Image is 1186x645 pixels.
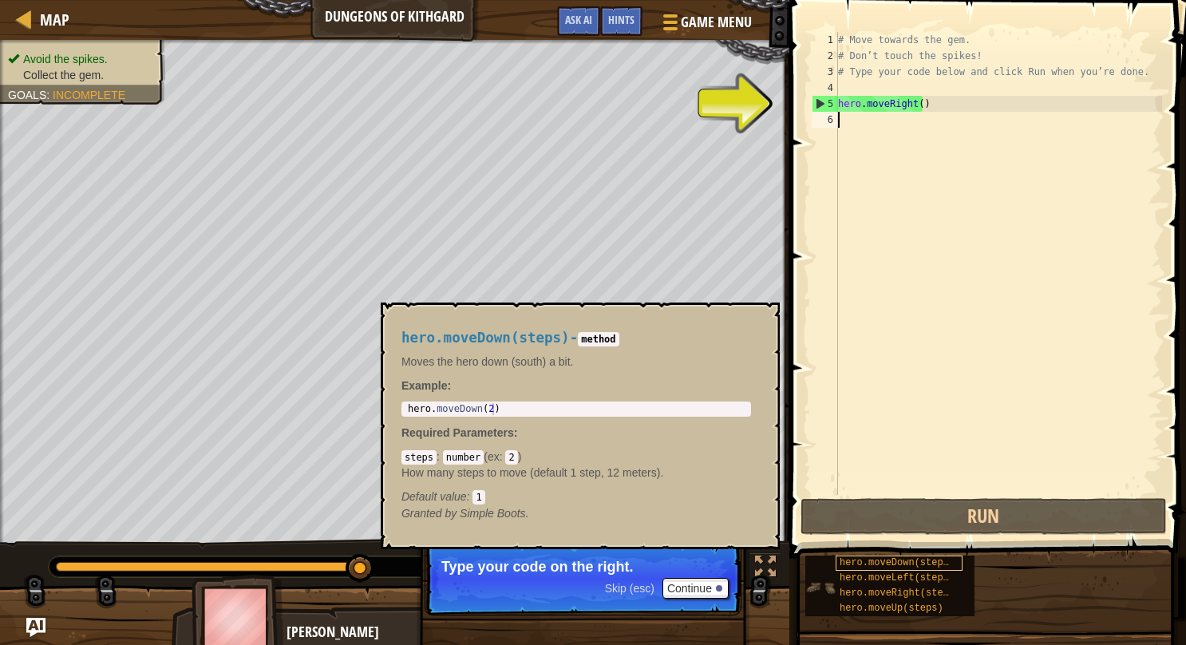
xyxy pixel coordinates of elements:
p: How many steps to move (default 1 step, 12 meters). [401,465,751,481]
li: Avoid the spikes. [8,51,153,67]
span: : [467,490,473,503]
code: method [578,332,619,346]
div: ( ) [401,449,751,505]
span: Granted by [401,507,460,520]
span: : [437,450,443,463]
button: Game Menu [650,6,761,44]
li: Collect the gem. [8,67,153,83]
span: hero.moveLeft(steps) [840,572,955,584]
span: : [500,450,506,463]
button: Ask AI [26,618,45,637]
span: Example [401,379,448,392]
button: Toggle fullscreen [749,552,781,585]
p: Moves the hero down (south) a bit. [401,354,751,370]
span: Skip (esc) [605,582,654,595]
span: Incomplete [53,89,125,101]
div: [PERSON_NAME] [287,622,602,643]
span: Hints [608,12,635,27]
div: 4 [812,80,838,96]
button: Run [801,498,1167,535]
span: Collect the gem. [23,69,104,81]
span: Default value [401,490,467,503]
div: 1 [812,32,838,48]
code: 2 [505,450,517,465]
code: 1 [472,490,484,505]
span: : [46,89,53,101]
span: : [514,426,518,439]
h4: - [401,330,751,346]
strong: : [401,379,451,392]
span: Ask AI [565,12,592,27]
button: Ask AI [557,6,600,36]
a: Map [32,9,69,30]
em: Simple Boots. [401,507,529,520]
p: Type your code on the right. [441,559,725,575]
div: 2 [812,48,838,64]
div: 5 [812,96,838,112]
span: Map [40,9,69,30]
button: Continue [662,578,729,599]
code: steps [401,450,437,465]
span: Goals [8,89,46,101]
div: 6 [812,112,838,128]
span: hero.moveDown(steps) [840,557,955,568]
span: Game Menu [681,12,752,33]
span: hero.moveRight(steps) [840,588,960,599]
div: 3 [812,64,838,80]
code: number [443,450,484,465]
span: hero.moveDown(steps) [401,330,570,346]
span: ex [488,450,500,463]
span: hero.moveUp(steps) [840,603,943,614]
span: Avoid the spikes. [23,53,108,65]
span: Required Parameters [401,426,514,439]
img: portrait.png [805,572,836,603]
